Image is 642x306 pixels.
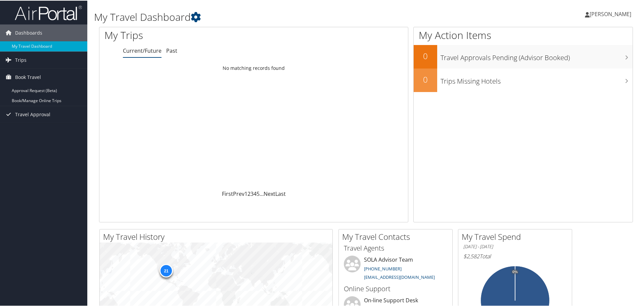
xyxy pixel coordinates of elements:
li: SOLA Advisor Team [340,255,451,282]
h1: My Travel Dashboard [94,9,457,24]
a: 3 [250,189,254,197]
a: 0Trips Missing Hotels [414,68,633,91]
a: 5 [257,189,260,197]
a: [PHONE_NUMBER] [364,265,402,271]
h3: Trips Missing Hotels [441,73,633,85]
span: Dashboards [15,24,42,41]
td: No matching records found [99,61,408,74]
a: [PERSON_NAME] [585,3,638,24]
a: First [222,189,233,197]
h3: Travel Agents [344,243,447,252]
h2: 0 [414,73,437,85]
div: 21 [159,263,173,277]
span: Book Travel [15,68,41,85]
a: 2 [247,189,250,197]
h6: Total [463,252,567,259]
a: Last [275,189,286,197]
span: … [260,189,264,197]
h3: Travel Approvals Pending (Advisor Booked) [441,49,633,62]
h2: My Travel Contacts [342,230,452,242]
a: Past [166,46,177,54]
h3: Online Support [344,283,447,293]
tspan: 0% [512,269,518,273]
img: airportal-logo.png [15,4,82,20]
a: [EMAIL_ADDRESS][DOMAIN_NAME] [364,273,435,279]
a: 0Travel Approvals Pending (Advisor Booked) [414,44,633,68]
a: 1 [244,189,247,197]
span: Travel Approval [15,105,50,122]
h2: My Travel Spend [462,230,572,242]
span: Trips [15,51,27,68]
a: Current/Future [123,46,162,54]
h6: [DATE] - [DATE] [463,243,567,249]
a: 4 [254,189,257,197]
h1: My Trips [104,28,274,42]
span: $2,582 [463,252,479,259]
span: [PERSON_NAME] [590,10,631,17]
a: Next [264,189,275,197]
h2: My Travel History [103,230,332,242]
h2: 0 [414,50,437,61]
a: Prev [233,189,244,197]
h1: My Action Items [414,28,633,42]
